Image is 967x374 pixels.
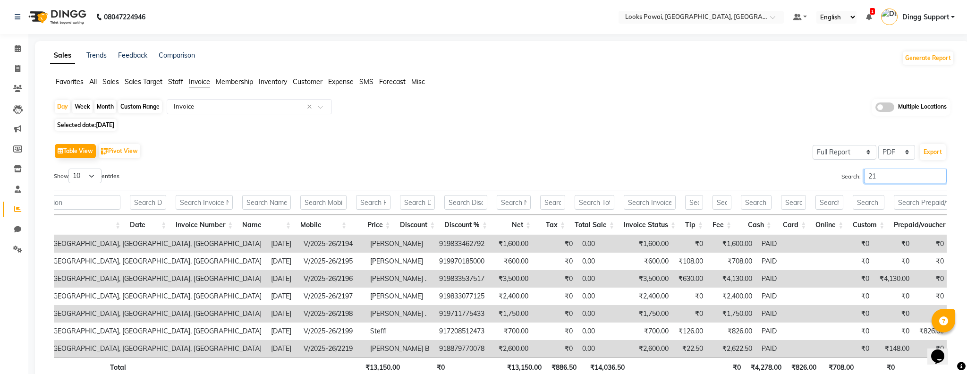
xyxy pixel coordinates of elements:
[176,195,233,210] input: Search Invoice Number
[736,215,776,235] th: Cash: activate to sort column ascending
[673,323,708,340] td: ₹126.00
[86,51,107,59] a: Trends
[489,340,533,357] td: ₹2,600.00
[130,195,166,210] input: Search Date
[351,215,395,235] th: Price: activate to sort column ascending
[99,144,140,158] button: Pivot View
[708,235,757,253] td: ₹1,600.00
[914,270,949,288] td: ₹0
[434,270,489,288] td: 919833537517
[629,288,673,305] td: ₹2,400.00
[902,12,949,22] span: Dingg Support
[4,323,266,340] td: Looks Powai, [GEOGRAPHIC_DATA], [GEOGRAPHIC_DATA], [GEOGRAPHIC_DATA]
[815,195,843,210] input: Search Online
[102,77,119,86] span: Sales
[171,215,238,235] th: Invoice Number: activate to sort column ascending
[673,235,708,253] td: ₹0
[356,195,390,210] input: Search Price
[299,340,365,357] td: V/2025-26/2219
[914,253,949,270] td: ₹0
[89,77,97,86] span: All
[708,215,736,235] th: Fee: activate to sort column ascending
[266,323,299,340] td: [DATE]
[118,100,162,113] div: Custom Range
[629,235,673,253] td: ₹1,600.00
[118,51,147,59] a: Feedback
[708,340,757,357] td: ₹2,622.50
[629,323,673,340] td: ₹700.00
[266,270,299,288] td: [DATE]
[489,270,533,288] td: ₹3,500.00
[94,100,116,113] div: Month
[300,195,347,210] input: Search Mobile
[72,100,93,113] div: Week
[708,288,757,305] td: ₹2,400.00
[533,340,577,357] td: ₹0
[874,288,914,305] td: ₹0
[624,195,676,210] input: Search Invoice Status
[757,288,818,305] td: PAID
[914,235,949,253] td: ₹0
[266,288,299,305] td: [DATE]
[104,4,145,30] b: 08047224946
[365,288,434,305] td: [PERSON_NAME]
[673,270,708,288] td: ₹630.00
[259,77,287,86] span: Inventory
[577,305,629,323] td: 0.00
[238,215,296,235] th: Name: activate to sort column ascending
[533,253,577,270] td: ₹0
[619,215,680,235] th: Invoice Status: activate to sort column ascending
[903,51,953,65] button: Generate Report
[540,195,565,210] input: Search Tax
[864,169,947,183] input: Search:
[811,215,848,235] th: Online: activate to sort column ascending
[299,253,365,270] td: V/2025-26/2195
[55,144,96,158] button: Table View
[846,288,874,305] td: ₹0
[866,13,872,21] a: 1
[577,288,629,305] td: 0.00
[4,305,266,323] td: Looks Powai, [GEOGRAPHIC_DATA], [GEOGRAPHIC_DATA], [GEOGRAPHIC_DATA]
[4,340,266,357] td: Looks Powai, [GEOGRAPHIC_DATA], [GEOGRAPHIC_DATA], [GEOGRAPHIC_DATA]
[673,288,708,305] td: ₹0
[400,195,435,210] input: Search Discount
[577,323,629,340] td: 0.00
[395,215,440,235] th: Discount: activate to sort column ascending
[489,288,533,305] td: ₹2,400.00
[846,305,874,323] td: ₹0
[533,288,577,305] td: ₹0
[365,235,434,253] td: [PERSON_NAME]
[365,253,434,270] td: [PERSON_NAME]
[489,235,533,253] td: ₹1,600.00
[266,305,299,323] td: [DATE]
[846,235,874,253] td: ₹0
[533,323,577,340] td: ₹0
[266,253,299,270] td: [DATE]
[874,253,914,270] td: ₹0
[434,340,489,357] td: 918879770078
[50,47,75,64] a: Sales
[434,235,489,253] td: 919833462792
[242,195,291,210] input: Search Name
[359,77,373,86] span: SMS
[781,195,806,210] input: Search Card
[629,305,673,323] td: ₹1,750.00
[846,340,874,357] td: ₹0
[96,121,114,128] span: [DATE]
[713,195,731,210] input: Search Fee
[492,215,535,235] th: Net: activate to sort column ascending
[299,323,365,340] td: V/2025-26/2199
[914,288,949,305] td: ₹0
[365,305,434,323] td: [PERSON_NAME] .
[757,235,818,253] td: PAID
[365,340,434,357] td: [PERSON_NAME] B
[874,340,914,357] td: ₹148.00
[101,148,108,155] img: pivot.png
[685,195,703,210] input: Search Tip
[296,215,351,235] th: Mobile: activate to sort column ascending
[56,77,84,86] span: Favorites
[307,102,315,112] span: Clear all
[898,102,947,112] span: Multiple Locations
[914,305,949,323] td: ₹0
[159,51,195,59] a: Comparison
